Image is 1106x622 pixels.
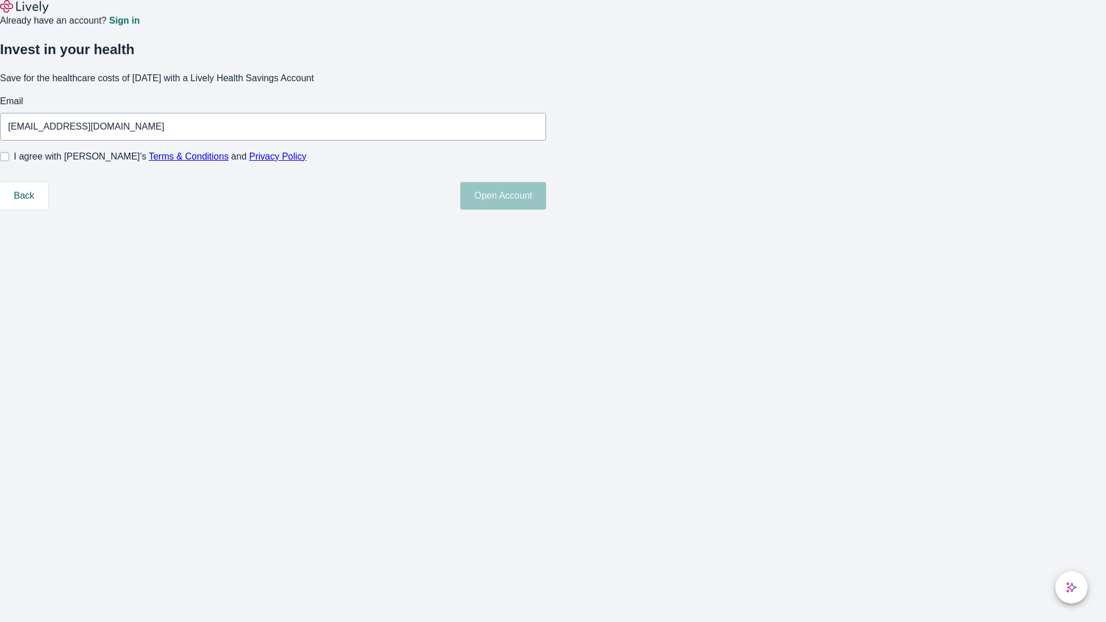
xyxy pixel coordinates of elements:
svg: Lively AI Assistant [1066,582,1077,593]
span: I agree with [PERSON_NAME]’s and [14,150,306,164]
a: Privacy Policy [249,151,307,161]
a: Terms & Conditions [149,151,229,161]
button: chat [1055,571,1088,604]
a: Sign in [109,16,139,25]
